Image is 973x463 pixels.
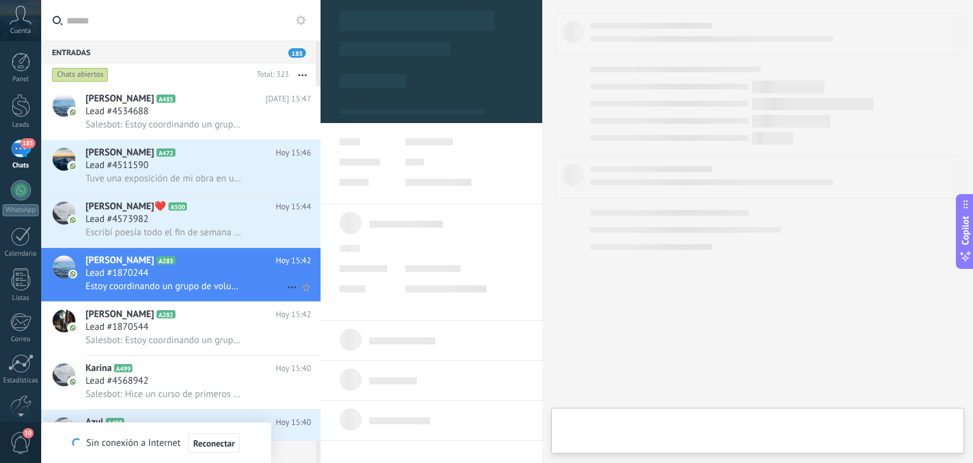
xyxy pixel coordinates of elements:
a: avataricon[PERSON_NAME]A485[DATE] 15:47Lead #4534688Salesbot: Estoy coordinando un grupo de volun... [41,86,321,140]
span: 10 [23,428,34,438]
div: WhatsApp [3,204,39,216]
div: Calendario [3,250,39,258]
div: Panel [3,75,39,84]
span: Hoy 15:42 [276,308,311,321]
a: avatariconAzulA498Hoy 15:40Lead #4570934 [41,410,321,463]
span: Lead #4573982 [86,213,148,226]
span: Hoy 15:40 [276,416,311,429]
div: Chats [3,162,39,170]
span: Hoy 15:46 [276,147,311,159]
span: Lead #4568942 [86,375,148,388]
span: A283 [156,256,175,264]
span: A499 [114,364,132,372]
span: Reconectar [193,439,235,448]
div: Correo [3,336,39,344]
span: Hoy 15:42 [276,254,311,267]
span: Copilot [959,216,972,245]
span: Lead #1870244 [86,267,148,280]
span: [PERSON_NAME] [86,254,154,267]
span: Hoy 15:44 [276,200,311,213]
span: A485 [156,95,175,103]
div: Chats abiertos [52,67,108,82]
span: 185 [20,138,35,148]
div: Listas [3,294,39,303]
span: Azul [86,416,103,429]
img: icon [68,108,77,117]
div: Entradas [41,41,316,63]
span: Salesbot: Hice un curso de primeros auxilios Me pareció muy útil y práctico [86,388,241,400]
span: Salesbot: Estoy coordinando un grupo de voluntarias para ayudar en un refugio de animales Es un t... [86,334,241,346]
span: Karina [86,362,111,375]
div: Sin conexión a Internet [72,433,239,453]
img: icon [68,216,77,225]
span: Hoy 15:40 [276,362,311,375]
img: icon [68,323,77,332]
span: Salesbot: Estoy coordinando un grupo de voluntarias para ayudar en un refugio de animales Es un t... [86,119,241,131]
div: Leads [3,121,39,129]
a: avataricon[PERSON_NAME]A283Hoy 15:42Lead #1870244Estoy coordinando un grupo de voluntarias para a... [41,248,321,301]
button: Más [289,63,316,86]
button: Reconectar [188,433,240,453]
span: Lead #4511590 [86,159,148,172]
span: Escribí poesía todo el fin de semana Me ayudó a expresar mis emociones [86,226,241,238]
span: Cuenta [10,27,31,36]
span: Estoy coordinando un grupo de voluntarias para ayudar en un refugio de animales Es un trabajo que... [86,280,241,292]
a: avataricon[PERSON_NAME]❤️A500Hoy 15:44Lead #4573982Escribí poesía todo el fin de semana Me ayudó ... [41,194,321,247]
span: Lead #4534688 [86,105,148,118]
span: Lead #1870544 [86,321,148,334]
span: [PERSON_NAME]❤️ [86,200,166,213]
a: avatariconKarinaA499Hoy 15:40Lead #4568942Salesbot: Hice un curso de primeros auxilios Me pareció... [41,356,321,409]
a: avataricon[PERSON_NAME]A282Hoy 15:42Lead #1870544Salesbot: Estoy coordinando un grupo de voluntar... [41,302,321,355]
span: A500 [169,202,187,211]
span: A472 [156,148,175,157]
div: Total: 323 [251,68,289,81]
img: icon [68,162,77,171]
span: A282 [156,310,175,318]
span: [PERSON_NAME] [86,308,154,321]
span: [PERSON_NAME] [86,147,154,159]
img: icon [68,377,77,386]
a: avataricon[PERSON_NAME]A472Hoy 15:46Lead #4511590Tuve una exposición de mi obra en una galería de... [41,140,321,193]
span: Tuve una exposición de mi obra en una galería de arte Fue una experiencia emocionante [86,173,241,185]
img: icon [68,270,77,278]
span: 185 [288,48,306,58]
span: A498 [106,418,124,426]
span: [DATE] 15:47 [265,93,311,105]
div: Estadísticas [3,377,39,385]
span: [PERSON_NAME] [86,93,154,105]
